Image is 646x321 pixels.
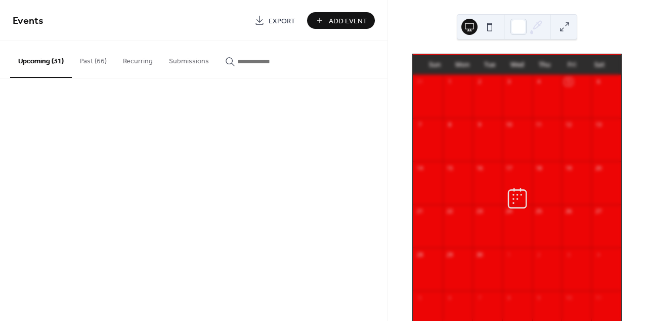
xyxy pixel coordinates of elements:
div: 8 [446,121,453,129]
div: 6 [594,78,602,86]
div: 27 [594,208,602,215]
div: 21 [416,208,423,215]
div: 22 [446,208,453,215]
div: 29 [446,251,453,258]
div: 12 [565,121,572,129]
div: 2 [535,251,543,258]
button: Submissions [161,41,217,77]
span: Events [13,11,44,31]
div: 5 [565,78,572,86]
div: 5 [416,294,423,301]
div: 1 [505,251,513,258]
div: 17 [505,164,513,172]
div: 24 [505,208,513,215]
div: 25 [535,208,543,215]
div: 6 [446,294,453,301]
div: 8 [505,294,513,301]
div: Fri [558,55,585,75]
div: 3 [505,78,513,86]
div: 10 [505,121,513,129]
div: 4 [535,78,543,86]
span: Add Event [329,16,367,26]
div: 30 [476,251,483,258]
div: 23 [476,208,483,215]
div: 14 [416,164,423,172]
div: 18 [535,164,543,172]
div: 31 [416,78,423,86]
div: 20 [594,164,602,172]
div: 28 [416,251,423,258]
div: 16 [476,164,483,172]
div: 10 [565,294,572,301]
div: 4 [594,251,602,258]
div: 1 [446,78,453,86]
div: Thu [531,55,558,75]
div: 11 [535,121,543,129]
div: 2 [476,78,483,86]
div: Wed [503,55,531,75]
div: Sun [421,55,448,75]
div: 9 [535,294,543,301]
div: 19 [565,164,572,172]
div: 9 [476,121,483,129]
button: Past (66) [72,41,115,77]
div: Tue [476,55,503,75]
div: 7 [416,121,423,129]
div: Sat [586,55,613,75]
div: 26 [565,208,572,215]
div: 11 [594,294,602,301]
div: 15 [446,164,453,172]
button: Recurring [115,41,161,77]
div: Mon [448,55,476,75]
div: 3 [565,251,572,258]
a: Export [247,12,303,29]
div: 13 [594,121,602,129]
button: Upcoming (31) [10,41,72,78]
button: Add Event [307,12,375,29]
div: 7 [476,294,483,301]
span: Export [269,16,295,26]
